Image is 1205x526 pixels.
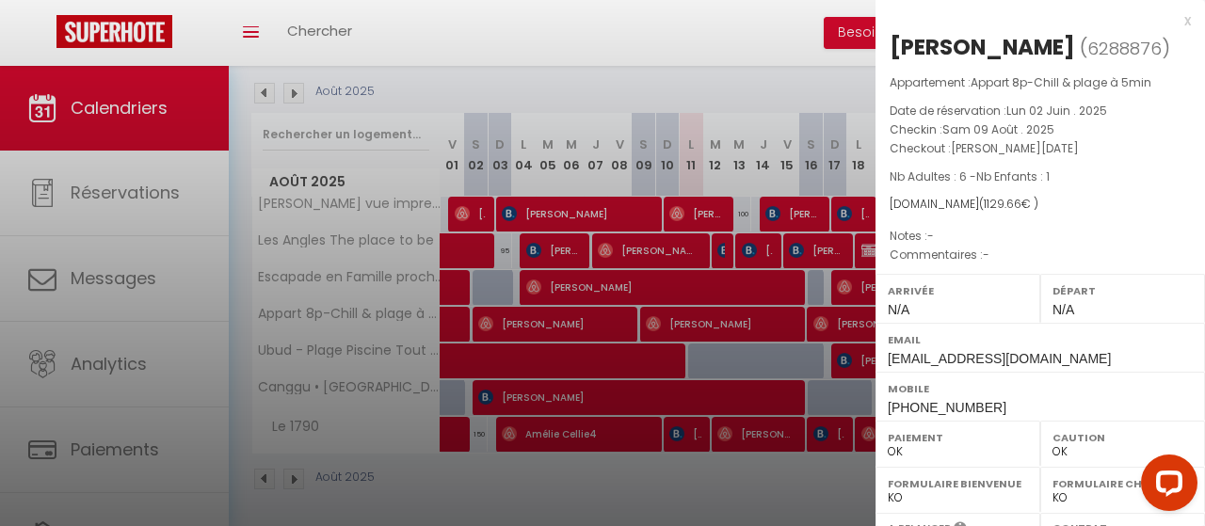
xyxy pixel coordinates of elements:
[876,9,1191,32] div: x
[888,281,1028,300] label: Arrivée
[890,73,1191,92] p: Appartement :
[890,102,1191,120] p: Date de réservation :
[890,196,1191,214] div: [DOMAIN_NAME]
[890,120,1191,139] p: Checkin :
[983,247,989,263] span: -
[1052,281,1193,300] label: Départ
[984,196,1021,212] span: 1129.66
[888,379,1193,398] label: Mobile
[1006,103,1107,119] span: Lun 02 Juin . 2025
[888,400,1006,415] span: [PHONE_NUMBER]
[890,139,1191,158] p: Checkout :
[927,228,934,244] span: -
[1126,447,1205,526] iframe: LiveChat chat widget
[976,168,1050,184] span: Nb Enfants : 1
[1080,35,1170,61] span: ( )
[888,302,909,317] span: N/A
[888,474,1028,493] label: Formulaire Bienvenue
[890,168,1050,184] span: Nb Adultes : 6 -
[888,428,1028,447] label: Paiement
[890,227,1191,246] p: Notes :
[1052,302,1074,317] span: N/A
[888,351,1111,366] span: [EMAIL_ADDRESS][DOMAIN_NAME]
[951,140,1079,156] span: [PERSON_NAME][DATE]
[888,330,1193,349] label: Email
[890,246,1191,264] p: Commentaires :
[890,32,1075,62] div: [PERSON_NAME]
[1052,428,1193,447] label: Caution
[942,121,1054,137] span: Sam 09 Août . 2025
[979,196,1038,212] span: ( € )
[971,74,1151,90] span: Appart 8p-Chill & plage à 5min
[1052,474,1193,493] label: Formulaire Checkin
[1087,37,1162,60] span: 6288876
